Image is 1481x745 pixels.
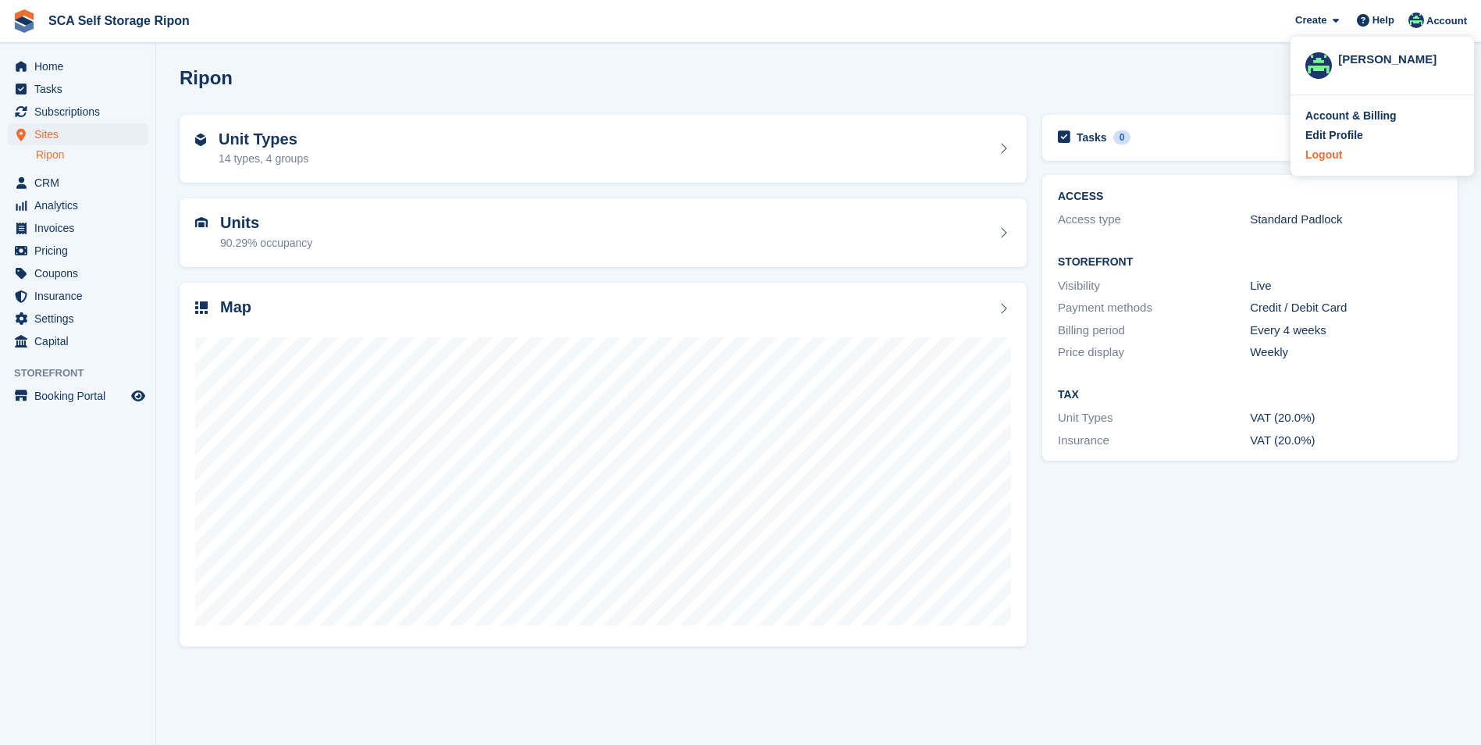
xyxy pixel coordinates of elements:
[14,365,155,381] span: Storefront
[1250,299,1442,317] div: Credit / Debit Card
[8,194,148,216] a: menu
[34,101,128,123] span: Subscriptions
[195,217,208,228] img: unit-icn-7be61d7bf1b0ce9d3e12c5938cc71ed9869f7b940bace4675aadf7bd6d80202e.svg
[1058,389,1442,401] h2: Tax
[195,301,208,314] img: map-icn-33ee37083ee616e46c38cad1a60f524a97daa1e2b2c8c0bc3eb3415660979fc1.svg
[34,194,128,216] span: Analytics
[180,115,1027,184] a: Unit Types 14 types, 4 groups
[1250,432,1442,450] div: VAT (20.0%)
[8,240,148,262] a: menu
[34,240,128,262] span: Pricing
[34,385,128,407] span: Booking Portal
[1113,130,1131,144] div: 0
[219,151,308,167] div: 14 types, 4 groups
[1058,211,1250,229] div: Access type
[1058,256,1442,269] h2: Storefront
[1338,51,1459,65] div: [PERSON_NAME]
[8,308,148,330] a: menu
[8,172,148,194] a: menu
[34,308,128,330] span: Settings
[1058,344,1250,362] div: Price display
[1305,108,1459,124] a: Account & Billing
[8,330,148,352] a: menu
[1305,147,1342,163] div: Logout
[1077,130,1107,144] h2: Tasks
[8,123,148,145] a: menu
[8,78,148,100] a: menu
[34,217,128,239] span: Invoices
[1408,12,1424,28] img: Thomas Webb
[195,134,206,146] img: unit-type-icn-2b2737a686de81e16bb02015468b77c625bbabd49415b5ef34ead5e3b44a266d.svg
[34,78,128,100] span: Tasks
[1250,409,1442,427] div: VAT (20.0%)
[36,148,148,162] a: Ripon
[129,387,148,405] a: Preview store
[1305,127,1363,144] div: Edit Profile
[34,330,128,352] span: Capital
[1305,52,1332,79] img: Thomas Webb
[8,101,148,123] a: menu
[1250,344,1442,362] div: Weekly
[34,262,128,284] span: Coupons
[1250,277,1442,295] div: Live
[1058,432,1250,450] div: Insurance
[1305,147,1459,163] a: Logout
[34,172,128,194] span: CRM
[1305,127,1459,144] a: Edit Profile
[34,285,128,307] span: Insurance
[8,262,148,284] a: menu
[1372,12,1394,28] span: Help
[1058,299,1250,317] div: Payment methods
[180,283,1027,647] a: Map
[219,130,308,148] h2: Unit Types
[220,298,251,316] h2: Map
[180,67,233,88] h2: Ripon
[1295,12,1326,28] span: Create
[1058,409,1250,427] div: Unit Types
[1305,108,1397,124] div: Account & Billing
[8,285,148,307] a: menu
[220,235,312,251] div: 90.29% occupancy
[1058,191,1442,203] h2: ACCESS
[1426,13,1467,29] span: Account
[8,217,148,239] a: menu
[1250,322,1442,340] div: Every 4 weeks
[42,8,196,34] a: SCA Self Storage Ripon
[8,55,148,77] a: menu
[34,123,128,145] span: Sites
[34,55,128,77] span: Home
[1058,277,1250,295] div: Visibility
[180,198,1027,267] a: Units 90.29% occupancy
[8,385,148,407] a: menu
[12,9,36,33] img: stora-icon-8386f47178a22dfd0bd8f6a31ec36ba5ce8667c1dd55bd0f319d3a0aa187defe.svg
[220,214,312,232] h2: Units
[1058,322,1250,340] div: Billing period
[1250,211,1442,229] div: Standard Padlock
